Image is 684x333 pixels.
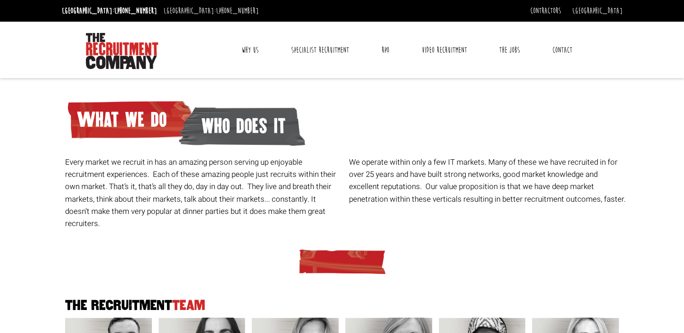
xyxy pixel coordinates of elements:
[86,33,158,69] img: The Recruitment Company
[172,298,205,313] span: Team
[62,299,623,313] h2: The Recruitment
[161,4,261,18] li: [GEOGRAPHIC_DATA]:
[284,39,356,61] a: Specialist Recruitment
[216,6,259,16] a: [PHONE_NUMBER]
[530,6,561,16] a: Contractors
[375,39,396,61] a: RPO
[349,156,626,205] p: We operate within only a few IT markets. Many of these we have recruited in for over 25 years and...
[65,156,342,230] p: Every market we recruit in has an amazing person serving up enjoyable recruitment experiences. Ea...
[60,4,159,18] li: [GEOGRAPHIC_DATA]:
[492,39,527,61] a: The Jobs
[546,39,579,61] a: Contact
[235,39,265,61] a: Why Us
[572,6,623,16] a: [GEOGRAPHIC_DATA]
[415,39,474,61] a: Video Recruitment
[624,194,626,205] span: .
[114,6,157,16] a: [PHONE_NUMBER]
